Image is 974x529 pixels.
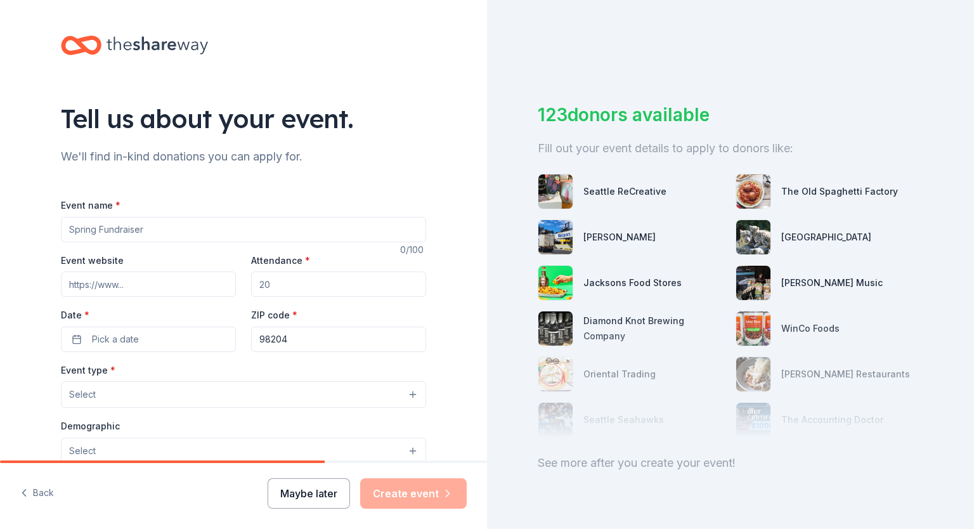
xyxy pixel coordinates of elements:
[538,220,573,254] img: photo for Matson
[61,438,426,464] button: Select
[61,381,426,408] button: Select
[538,174,573,209] img: photo for Seattle ReCreative
[400,242,426,258] div: 0 /100
[268,478,350,509] button: Maybe later
[61,217,426,242] input: Spring Fundraiser
[583,275,682,291] div: Jacksons Food Stores
[61,101,426,136] div: Tell us about your event.
[251,309,297,322] label: ZIP code
[736,220,770,254] img: photo for Woodland Park Zoo
[69,443,96,459] span: Select
[61,309,236,322] label: Date
[583,184,666,199] div: Seattle ReCreative
[61,271,236,297] input: https://www...
[61,199,120,212] label: Event name
[781,275,883,291] div: [PERSON_NAME] Music
[251,271,426,297] input: 20
[781,184,898,199] div: The Old Spaghetti Factory
[781,230,871,245] div: [GEOGRAPHIC_DATA]
[61,364,115,377] label: Event type
[736,266,770,300] img: photo for Alfred Music
[736,174,770,209] img: photo for The Old Spaghetti Factory
[61,254,124,267] label: Event website
[538,101,923,128] div: 123 donors available
[538,453,923,473] div: See more after you create your event!
[69,387,96,402] span: Select
[61,147,426,167] div: We'll find in-kind donations you can apply for.
[538,266,573,300] img: photo for Jacksons Food Stores
[92,332,139,347] span: Pick a date
[538,138,923,159] div: Fill out your event details to apply to donors like:
[251,254,310,267] label: Attendance
[61,327,236,352] button: Pick a date
[251,327,426,352] input: 12345 (U.S. only)
[61,420,120,433] label: Demographic
[20,480,54,507] button: Back
[583,230,656,245] div: [PERSON_NAME]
